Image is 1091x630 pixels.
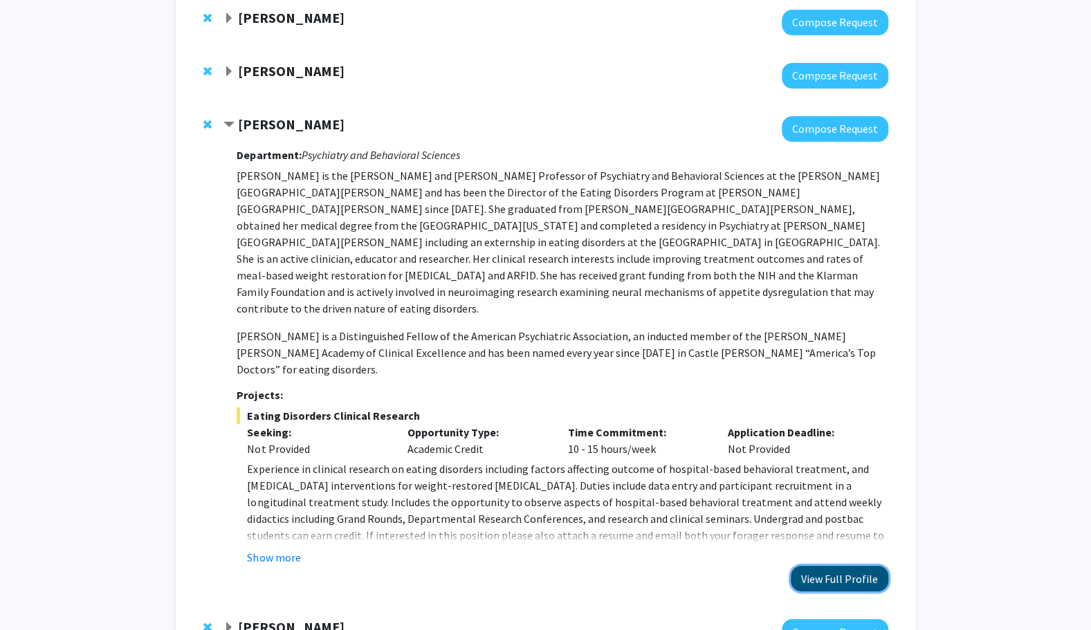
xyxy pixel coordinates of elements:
[223,13,235,24] span: Expand Shari Liu Bookmark
[10,568,59,620] iframe: Chat
[782,63,888,89] button: Compose Request to Rachel Aaron
[223,66,235,77] span: Expand Rachel Aaron Bookmark
[237,167,888,317] p: [PERSON_NAME] is the [PERSON_NAME] and [PERSON_NAME] Professor of Psychiatry and Behavioral Scien...
[237,329,875,376] span: [PERSON_NAME] is a Distinguished Fellow of the American Psychiatric Association, an inducted memb...
[567,424,707,441] p: Time Commitment:
[301,148,459,162] i: Psychiatry and Behavioral Sciences
[557,424,717,457] div: 10 - 15 hours/week
[203,12,212,24] span: Remove Shari Liu from bookmarks
[237,388,282,402] strong: Projects:
[247,462,883,559] span: Experience in clinical research on eating disorders including factors affecting outcome of hospit...
[203,119,212,130] span: Remove Angela Guarda from bookmarks
[397,424,558,457] div: Academic Credit
[238,115,345,133] strong: [PERSON_NAME]
[247,441,387,457] div: Not Provided
[238,62,345,80] strong: [PERSON_NAME]
[782,10,888,35] button: Compose Request to Shari Liu
[728,424,868,441] p: Application Deadline:
[223,120,235,131] span: Contract Angela Guarda Bookmark
[237,407,888,424] span: Eating Disorders Clinical Research
[791,566,888,591] button: View Full Profile
[203,66,212,77] span: Remove Rachel Aaron from bookmarks
[237,148,301,162] strong: Department:
[782,116,888,142] button: Compose Request to Angela Guarda
[247,549,300,566] button: Show more
[407,424,547,441] p: Opportunity Type:
[717,424,878,457] div: Not Provided
[238,9,345,26] strong: [PERSON_NAME]
[247,424,387,441] p: Seeking:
